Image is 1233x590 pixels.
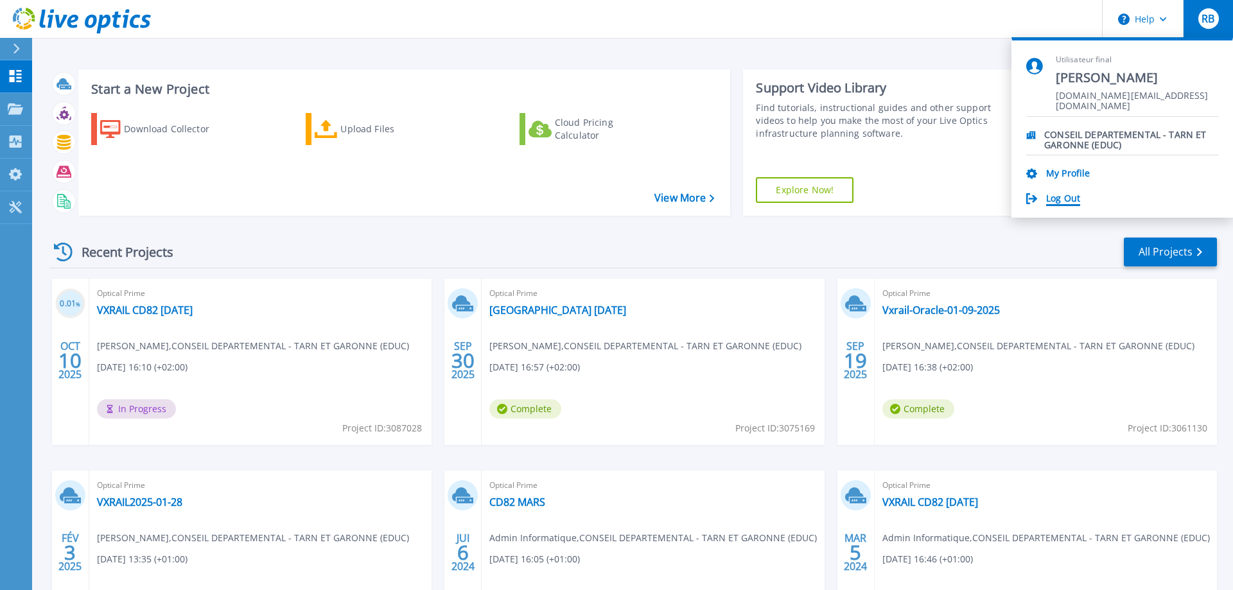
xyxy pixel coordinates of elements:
span: Optical Prime [489,478,816,492]
span: 10 [58,355,82,366]
div: SEP 2025 [451,337,475,384]
span: Project ID: 3087028 [342,421,422,435]
div: MAR 2024 [843,529,868,576]
a: Vxrail-Oracle-01-09-2025 [882,304,1000,317]
a: Download Collector [91,113,234,145]
span: [PERSON_NAME] , CONSEIL DEPARTEMENTAL - TARN ET GARONNE (EDUC) [97,339,409,353]
span: [PERSON_NAME] [1056,69,1218,87]
span: Complete [882,399,954,419]
div: JUI 2024 [451,529,475,576]
span: [DATE] 16:38 (+02:00) [882,360,973,374]
span: Optical Prime [489,286,816,300]
span: [DATE] 16:05 (+01:00) [489,552,580,566]
span: Optical Prime [97,286,424,300]
span: % [76,300,80,308]
a: Cloud Pricing Calculator [520,113,663,145]
span: [PERSON_NAME] , CONSEIL DEPARTEMENTAL - TARN ET GARONNE (EDUC) [97,531,409,545]
div: Recent Projects [49,236,191,268]
span: Optical Prime [882,286,1209,300]
a: Upload Files [306,113,449,145]
span: [DOMAIN_NAME][EMAIL_ADDRESS][DOMAIN_NAME] [1056,91,1218,103]
a: CD82 MARS [489,496,545,508]
a: View More [654,192,714,204]
a: All Projects [1124,238,1217,266]
div: SEP 2025 [843,337,868,384]
h3: 0.01 [55,297,85,311]
span: [DATE] 16:46 (+01:00) [882,552,973,566]
a: [GEOGRAPHIC_DATA] [DATE] [489,304,626,317]
span: [DATE] 16:57 (+02:00) [489,360,580,374]
h3: Start a New Project [91,82,714,96]
span: 19 [844,355,867,366]
p: CONSEIL DEPARTEMENTAL - TARN ET GARONNE (EDUC) [1044,130,1218,142]
span: 6 [457,547,469,558]
div: Support Video Library [756,80,997,96]
a: VXRAIL CD82 [DATE] [882,496,978,508]
span: In Progress [97,399,176,419]
a: VXRAIL CD82 [DATE] [97,304,193,317]
span: Complete [489,399,561,419]
div: FÉV 2025 [58,529,82,576]
span: [PERSON_NAME] , CONSEIL DEPARTEMENTAL - TARN ET GARONNE (EDUC) [882,339,1194,353]
span: Utilisateur final [1056,55,1218,65]
span: 5 [850,547,861,558]
div: Cloud Pricing Calculator [555,116,658,142]
a: VXRAIL2025-01-28 [97,496,182,508]
div: Upload Files [340,116,443,142]
span: Admin Informatique , CONSEIL DEPARTEMENTAL - TARN ET GARONNE (EDUC) [882,531,1210,545]
span: [DATE] 16:10 (+02:00) [97,360,188,374]
a: Explore Now! [756,177,853,203]
a: My Profile [1046,168,1090,180]
span: RB [1202,13,1214,24]
span: Project ID: 3075169 [735,421,815,435]
span: Optical Prime [882,478,1209,492]
div: Download Collector [124,116,227,142]
span: Optical Prime [97,478,424,492]
span: 3 [64,547,76,558]
a: Log Out [1046,193,1080,205]
span: [DATE] 13:35 (+01:00) [97,552,188,566]
span: [PERSON_NAME] , CONSEIL DEPARTEMENTAL - TARN ET GARONNE (EDUC) [489,339,801,353]
span: 30 [451,355,475,366]
span: Admin Informatique , CONSEIL DEPARTEMENTAL - TARN ET GARONNE (EDUC) [489,531,817,545]
span: Project ID: 3061130 [1128,421,1207,435]
div: OCT 2025 [58,337,82,384]
div: Find tutorials, instructional guides and other support videos to help you make the most of your L... [756,101,997,140]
